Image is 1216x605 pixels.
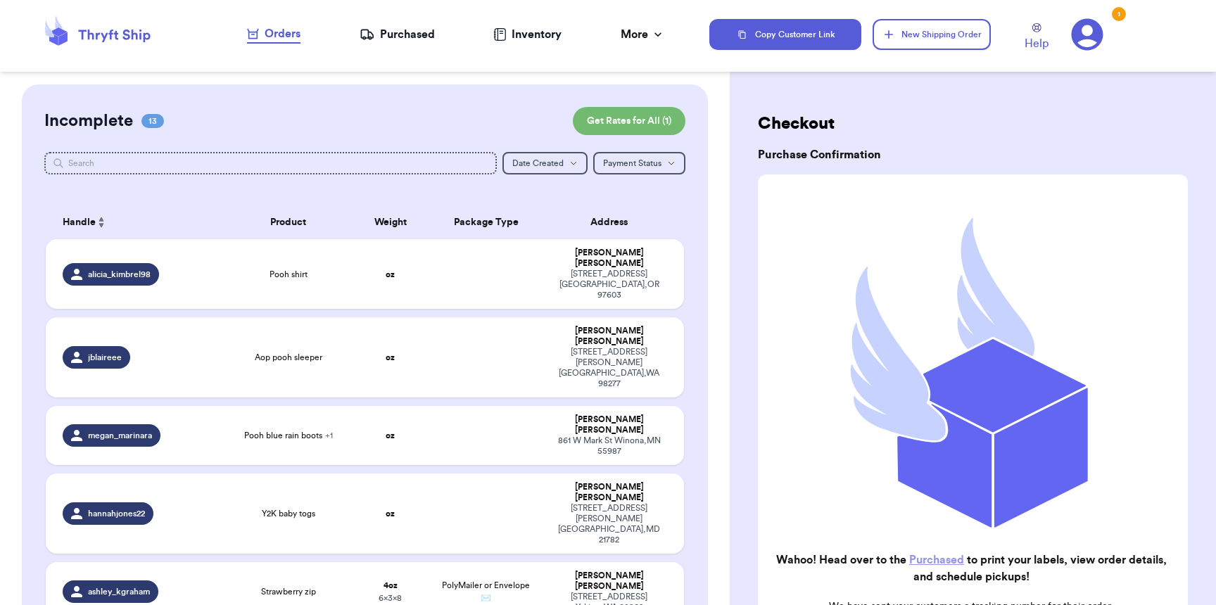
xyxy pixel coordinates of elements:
[552,269,666,300] div: [STREET_ADDRESS] [GEOGRAPHIC_DATA] , OR 97603
[247,25,300,42] div: Orders
[244,430,333,441] span: Pooh blue rain boots
[325,431,333,440] span: + 1
[1025,23,1049,52] a: Help
[552,326,666,347] div: [PERSON_NAME] [PERSON_NAME]
[224,205,352,239] th: Product
[247,25,300,44] a: Orders
[1112,7,1126,21] div: 1
[88,269,151,280] span: alicia_kimbrel98
[1025,35,1049,52] span: Help
[552,414,666,435] div: [PERSON_NAME] [PERSON_NAME]
[386,353,395,362] strong: oz
[552,503,666,545] div: [STREET_ADDRESS][PERSON_NAME] [GEOGRAPHIC_DATA] , MD 21782
[621,26,665,43] div: More
[873,19,991,50] button: New Shipping Order
[360,26,435,43] a: Purchased
[1071,18,1103,51] a: 1
[379,594,402,602] span: 6 x 3 x 8
[442,581,530,602] span: PolyMailer or Envelope ✉️
[88,508,145,519] span: hannahjones22
[429,205,543,239] th: Package Type
[63,215,96,230] span: Handle
[493,26,562,43] a: Inventory
[552,248,666,269] div: [PERSON_NAME] [PERSON_NAME]
[386,509,395,518] strong: oz
[603,159,661,167] span: Payment Status
[270,269,308,280] span: Pooh shirt
[502,152,588,174] button: Date Created
[88,586,150,597] span: ashley_kgraham
[552,435,666,457] div: 861 W Mark St Winona , MN 55987
[552,482,666,503] div: [PERSON_NAME] [PERSON_NAME]
[543,205,683,239] th: Address
[552,347,666,389] div: [STREET_ADDRESS][PERSON_NAME] [GEOGRAPHIC_DATA] , WA 98277
[44,152,497,174] input: Search
[909,554,964,566] a: Purchased
[552,571,666,592] div: [PERSON_NAME] [PERSON_NAME]
[255,352,322,363] span: Aop pooh sleeper
[386,270,395,279] strong: oz
[96,214,107,231] button: Sort ascending
[44,110,133,132] h2: Incomplete
[88,430,152,441] span: megan_marinara
[88,352,122,363] span: jblaireee
[758,113,1188,135] h2: Checkout
[262,508,315,519] span: Y2K baby togs
[593,152,685,174] button: Payment Status
[512,159,564,167] span: Date Created
[709,19,861,50] button: Copy Customer Link
[573,107,685,135] button: Get Rates for All (1)
[758,146,1188,163] h3: Purchase Confirmation
[141,114,164,128] span: 13
[386,431,395,440] strong: oz
[384,581,398,590] strong: 4 oz
[352,205,429,239] th: Weight
[261,586,316,597] span: Strawberry zip
[769,552,1174,585] h2: Wahoo! Head over to the to print your labels, view order details, and schedule pickups!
